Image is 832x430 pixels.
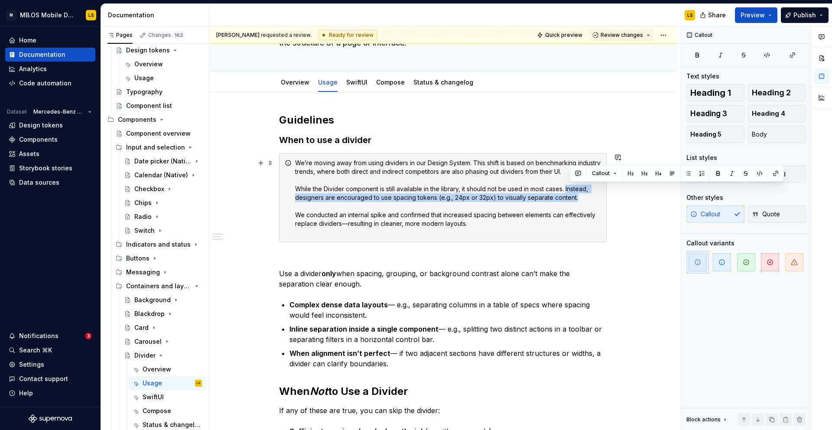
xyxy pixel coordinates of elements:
a: Overview [120,57,205,71]
div: LS [88,12,94,19]
a: Documentation [5,48,95,62]
div: Storybook stories [19,164,72,173]
div: Components [19,135,58,144]
div: Input and selection [112,140,205,154]
a: Components [5,133,95,147]
div: Data sources [19,178,59,187]
div: Dataset [7,108,27,115]
div: Callout variants [686,239,734,248]
div: Calendar (Native) [134,171,188,179]
button: Publish [781,7,829,23]
button: Review changes [590,29,654,41]
div: Radio [134,212,152,221]
div: Contact support [19,375,68,383]
a: Storybook stories [5,161,95,175]
a: Chips [120,196,205,210]
div: Search ⌘K [19,346,52,355]
span: Preview [741,11,765,20]
div: Compose [373,73,408,91]
div: Chips [134,199,152,207]
a: Analytics [5,62,95,76]
span: 163 [173,32,184,39]
button: Quote [748,205,806,223]
a: Assets [5,147,95,161]
div: Blackdrop [134,309,165,318]
a: Date picker (Native) [120,154,205,168]
h3: When to use a divider [279,134,607,146]
span: Mercedes-Benz 2.0 [33,108,84,115]
a: Home [5,33,95,47]
div: Code automation [19,79,71,88]
div: Messaging [112,265,205,279]
button: Heading 4 [748,105,806,122]
button: Quick preview [534,29,586,41]
div: Overview [134,60,163,68]
a: Carousel [120,335,205,349]
button: Mercedes-Benz 2.0 [29,106,95,118]
div: Indicators and status [126,240,191,249]
div: We’re moving away from using dividers in our Design System. This shift is based on benchmarking i... [295,159,601,237]
a: Component overview [112,127,205,140]
strong: When alignment isn’t perfect [289,349,390,358]
div: Component list [126,101,172,110]
span: Numbered [690,170,731,179]
a: Component list [112,99,205,113]
div: Usage [315,73,341,91]
div: Card [134,323,149,332]
strong: Inline separation inside a single component [289,325,439,333]
a: Usage [318,78,338,86]
button: Heading 2 [748,84,806,101]
div: Containers and layout [112,279,205,293]
div: Changes [148,32,184,39]
div: Text styles [686,72,719,81]
a: Supernova Logo [29,414,72,423]
a: UsageLS [129,376,205,390]
a: Calendar (Native) [120,168,205,182]
a: Code automation [5,76,95,90]
span: Heading 3 [690,109,727,118]
div: Buttons [112,251,205,265]
div: List styles [686,153,717,162]
div: Divider [134,351,156,360]
p: Use a divider when spacing, grouping, or background contrast alone can’t make the separation clea... [279,268,607,289]
a: Data sources [5,176,95,189]
button: Contact support [5,372,95,386]
div: Containers and layout [126,282,192,290]
div: Block actions [686,416,721,423]
div: Documentation [19,50,65,59]
a: Overview [129,362,205,376]
a: Design tokens [112,43,205,57]
button: Heading 3 [686,105,744,122]
div: Carousel [134,337,162,346]
a: Usage [120,71,205,85]
p: — e.g., splitting two distinct actions in a toolbar or separating filters in a horizontal control... [289,324,607,345]
div: Usage [143,379,162,388]
button: Search ⌘K [5,343,95,357]
div: Help [19,389,33,397]
button: Numbered [686,166,744,183]
button: Preview [735,7,777,23]
div: Background [134,296,171,304]
div: Input and selection [126,143,185,152]
a: SwiftUI [346,78,367,86]
button: Body [748,126,806,143]
span: Quote [752,210,780,218]
div: Component overview [126,129,191,138]
span: Publish [793,11,816,20]
div: SwiftUI [143,393,164,401]
div: Status & changelog [143,420,200,429]
span: requested a review. [216,32,312,39]
p: — e.g., separating columns in a table of specs where spacing would feel inconsistent. [289,300,607,320]
span: 3 [85,332,92,339]
div: Ready for review [318,30,377,40]
div: MB.OS Mobile Design System [20,11,75,20]
div: Overview [143,365,171,374]
div: Messaging [126,268,160,277]
div: Block actions [686,414,728,426]
span: Bulleted [752,170,786,179]
a: Settings [5,358,95,371]
span: [PERSON_NAME] [216,32,260,38]
div: Other styles [686,193,723,202]
strong: Complex dense data layouts [289,300,388,309]
div: Design tokens [19,121,63,130]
